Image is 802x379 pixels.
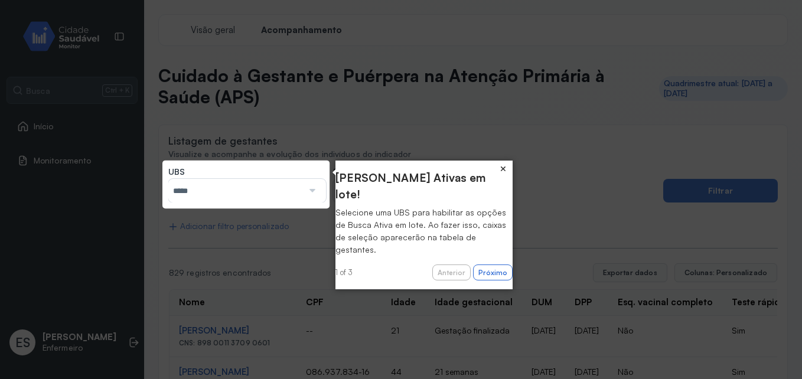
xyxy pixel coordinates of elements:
span: 1 of 3 [335,267,353,277]
header: [PERSON_NAME] Ativas em lote! [335,169,513,203]
div: Selecione uma UBS para habilitar as opções de Busca Ativa em lote. Ao fazer isso, caixas de seleç... [335,206,513,256]
button: Close [494,161,513,177]
span: UBS [168,166,185,177]
button: Próximo [473,264,513,281]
